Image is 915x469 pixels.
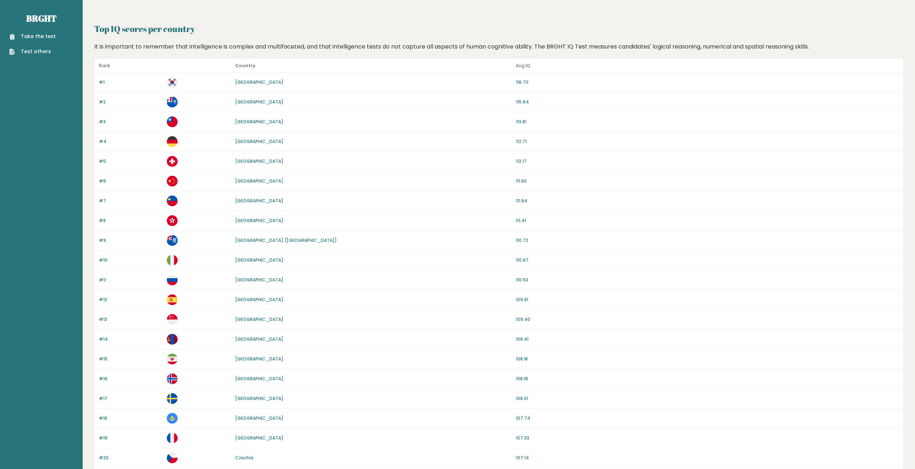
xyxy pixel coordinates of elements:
[516,217,899,224] p: 111.41
[516,237,899,244] p: 110.72
[99,296,163,303] p: #12
[167,136,178,147] img: de.svg
[235,356,283,362] a: [GEOGRAPHIC_DATA]
[9,48,56,55] a: Test others
[99,356,163,362] p: #15
[99,435,163,441] p: #19
[235,158,283,164] a: [GEOGRAPHIC_DATA]
[99,99,163,105] p: #2
[516,61,899,70] p: Avg IQ
[516,277,899,283] p: 110.53
[516,376,899,382] p: 108.16
[235,99,283,105] a: [GEOGRAPHIC_DATA]
[516,198,899,204] p: 111.64
[235,257,283,263] a: [GEOGRAPHIC_DATA]
[235,296,283,303] a: [GEOGRAPHIC_DATA]
[99,376,163,382] p: #16
[99,79,163,86] p: #1
[167,294,178,305] img: es.svg
[26,13,56,24] a: Brght
[92,42,906,51] div: It is important to remember that intelligence is complex and multifaceted, and that intelligence ...
[516,455,899,461] p: 107.14
[167,156,178,167] img: ch.svg
[516,79,899,86] p: 116.70
[516,257,899,263] p: 110.67
[167,255,178,266] img: it.svg
[99,455,163,461] p: #20
[99,395,163,402] p: #17
[167,452,178,463] img: cz.svg
[167,275,178,285] img: ru.svg
[235,79,283,85] a: [GEOGRAPHIC_DATA]
[516,336,899,342] p: 108.41
[167,314,178,325] img: sg.svg
[516,415,899,422] p: 107.74
[99,336,163,342] p: #14
[167,413,178,424] img: kz.svg
[167,196,178,206] img: li.svg
[167,373,178,384] img: no.svg
[235,395,283,401] a: [GEOGRAPHIC_DATA]
[99,316,163,323] p: #13
[516,158,899,165] p: 112.17
[235,415,283,421] a: [GEOGRAPHIC_DATA]
[167,393,178,404] img: se.svg
[235,316,283,322] a: [GEOGRAPHIC_DATA]
[516,296,899,303] p: 109.81
[235,336,283,342] a: [GEOGRAPHIC_DATA]
[167,215,178,226] img: hk.svg
[94,22,903,35] h2: Top IQ scores per country
[167,176,178,187] img: cn.svg
[99,237,163,244] p: #9
[99,138,163,145] p: #4
[99,198,163,204] p: #7
[235,455,253,461] a: Czechia
[516,119,899,125] p: 113.81
[516,99,899,105] p: 115.64
[235,178,283,184] a: [GEOGRAPHIC_DATA]
[99,277,163,283] p: #11
[235,63,256,69] b: Country
[167,116,178,127] img: tw.svg
[235,277,283,283] a: [GEOGRAPHIC_DATA]
[99,119,163,125] p: #3
[99,178,163,184] p: #6
[99,158,163,165] p: #5
[516,316,899,323] p: 109.40
[167,433,178,443] img: fr.svg
[235,237,337,243] a: [GEOGRAPHIC_DATA] ([GEOGRAPHIC_DATA])
[235,376,283,382] a: [GEOGRAPHIC_DATA]
[99,415,163,422] p: #18
[516,138,899,145] p: 112.71
[235,217,283,224] a: [GEOGRAPHIC_DATA]
[516,435,899,441] p: 107.33
[235,198,283,204] a: [GEOGRAPHIC_DATA]
[235,138,283,144] a: [GEOGRAPHIC_DATA]
[99,61,163,70] p: Rank
[516,356,899,362] p: 108.18
[167,354,178,364] img: ir.svg
[516,178,899,184] p: 111.80
[516,395,899,402] p: 108.01
[167,97,178,107] img: tf.svg
[167,334,178,345] img: mn.svg
[9,33,56,40] a: Take the test
[99,217,163,224] p: #8
[167,77,178,88] img: kr.svg
[99,257,163,263] p: #10
[167,235,178,246] img: fk.svg
[235,435,283,441] a: [GEOGRAPHIC_DATA]
[235,119,283,125] a: [GEOGRAPHIC_DATA]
